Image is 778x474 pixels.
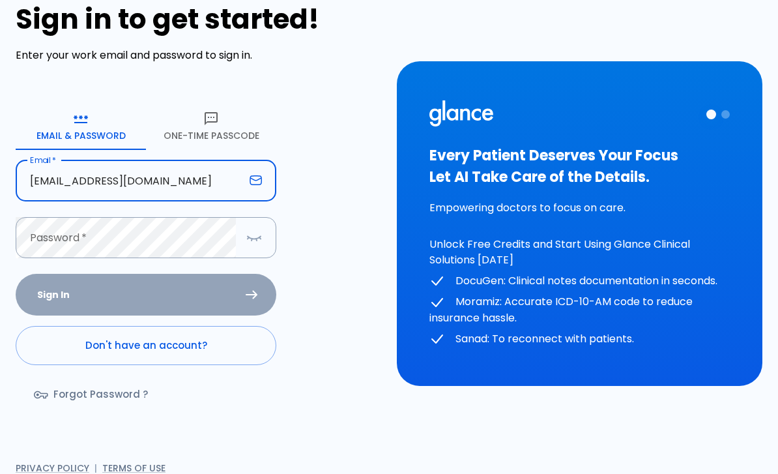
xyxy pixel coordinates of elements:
p: DocuGen: Clinical notes documentation in seconds. [429,273,730,289]
p: Moramiz: Accurate ICD-10-AM code to reduce insurance hassle. [429,294,730,326]
p: Sanad: To reconnect with patients. [429,331,730,348]
p: Unlock Free Credits and Start Using Glance Clinical Solutions [DATE] [429,237,730,268]
a: Don't have an account? [16,326,276,365]
button: One-Time Passcode [146,103,276,150]
label: Email [30,155,56,166]
p: Empowering doctors to focus on care. [429,200,730,216]
input: dr.ahmed@clinic.com [16,160,244,201]
h1: Sign in to get started! [16,3,381,35]
h3: Every Patient Deserves Your Focus Let AI Take Care of the Details. [429,145,730,188]
a: Forgot Password ? [16,376,169,413]
p: Enter your work email and password to sign in. [16,48,381,63]
button: Email & Password [16,103,146,150]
